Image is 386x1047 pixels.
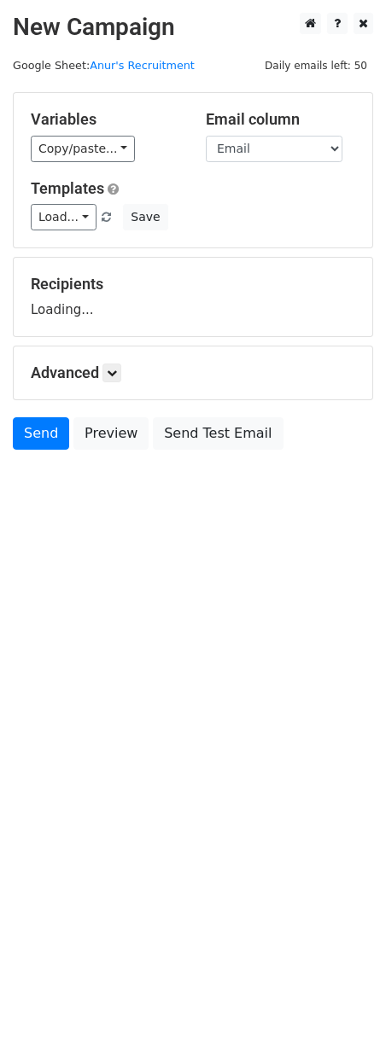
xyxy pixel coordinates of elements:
a: Anur's Recruitment [90,59,195,72]
h5: Email column [206,110,355,129]
span: Daily emails left: 50 [259,56,373,75]
a: Daily emails left: 50 [259,59,373,72]
h5: Variables [31,110,180,129]
div: Loading... [31,275,355,319]
h5: Advanced [31,364,355,382]
a: Send [13,417,69,450]
small: Google Sheet: [13,59,195,72]
a: Send Test Email [153,417,283,450]
h5: Recipients [31,275,355,294]
a: Preview [73,417,149,450]
a: Load... [31,204,96,230]
a: Copy/paste... [31,136,135,162]
a: Templates [31,179,104,197]
h2: New Campaign [13,13,373,42]
button: Save [123,204,167,230]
